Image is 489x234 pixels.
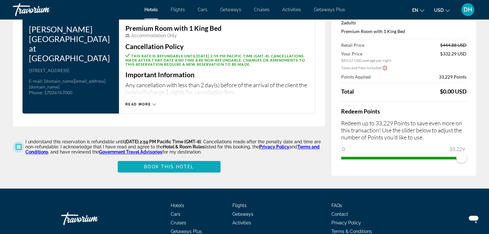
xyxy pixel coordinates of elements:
[341,88,354,95] span: Total
[341,20,356,25] span: 2
[459,3,476,16] button: User Menu
[331,220,361,225] a: Privacy Policy
[13,1,77,18] a: Travorium
[331,229,372,234] a: Terms & Conditions
[314,7,345,12] a: Getaways Plus
[448,145,466,153] span: 33,229
[341,58,391,63] span: $83.07 USD average per night
[341,64,387,71] button: Show Taxes and Fees breakdown
[440,51,466,63] span: $332.29 USD
[144,164,194,169] span: Book this hotel
[125,102,156,107] button: Read more
[171,229,202,234] a: Getaways Plus
[440,42,466,48] span: $444.88 USD
[29,78,105,89] span: : [DOMAIN_NAME][EMAIL_ADDRESS][DOMAIN_NAME]
[29,90,42,95] span: Phone
[341,65,382,70] span: Taxes and Fees Included
[259,144,289,149] a: Privacy Policy
[125,54,305,66] span: This rate is refundable until . Cancellations made after that date and time are non-refundable. C...
[331,203,342,208] a: FAQs
[464,6,472,13] span: DH
[341,145,346,153] span: 0
[434,8,444,13] span: USD
[125,81,309,96] p: Any cancellation with less than 2 day(s) before of the arrival of the client the hotel will charg...
[29,24,113,63] h3: [PERSON_NAME][GEOGRAPHIC_DATA] at [GEOGRAPHIC_DATA]
[171,212,180,217] a: Cars
[163,144,204,149] span: Hotel & Room Rules
[198,7,207,12] a: Cars
[171,220,186,225] a: Cruises
[125,71,309,78] h3: Important Information
[220,7,241,12] a: Getaways
[341,108,466,115] h4: Redeem Points
[456,152,466,163] span: ngx-slider
[232,220,251,225] a: Activities
[341,42,364,48] span: Retail Price
[125,43,309,50] h3: Cancellation Policy
[118,161,221,172] button: Book this hotel
[29,78,42,84] span: E-mail
[232,212,253,217] a: Getaways
[463,208,484,229] iframe: Button to launch messaging window
[440,88,466,95] span: $0.00 USD
[99,149,162,155] a: Government Travel Advisories
[131,33,177,38] span: Accommodation Only
[412,5,424,15] button: Change language
[341,157,466,158] ngx-slider: ngx-slider
[412,8,418,13] span: en
[254,7,269,12] a: Cruises
[25,144,320,155] a: Terms and Conditions
[42,90,72,95] span: : 17026767000
[341,120,466,141] p: Redeem up to 33,229 Points to save even more on this transaction! Use the slider below to adjust ...
[434,5,450,15] button: Change currency
[125,25,309,32] h3: Premium Room with 1 King Bed
[125,139,201,144] span: [DATE] 2:59 PM Pacific Time (GMT-8)
[341,51,391,56] span: Your Price
[282,7,301,12] a: Activities
[29,68,113,73] p: [STREET_ADDRESS]
[341,29,466,34] p: Premium Room with 1 King Bed
[232,203,247,208] a: Flights
[331,212,348,217] a: Contact
[196,54,269,58] span: [DATE] 2:59 PM Pacific Time (GMT-8)
[439,74,466,79] span: 33,229 Points
[25,139,325,155] p: I understand this reservation is refundable until . Cancellations made after the penalty date and...
[125,102,151,106] span: Read more
[171,203,184,208] a: Hotels
[382,65,387,71] button: Show Taxes and Fees disclaimer
[144,7,158,12] a: Hotels
[344,20,356,25] span: Adults
[171,7,185,12] a: Flights
[61,209,125,228] a: Travorium
[341,74,371,79] span: Points Applied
